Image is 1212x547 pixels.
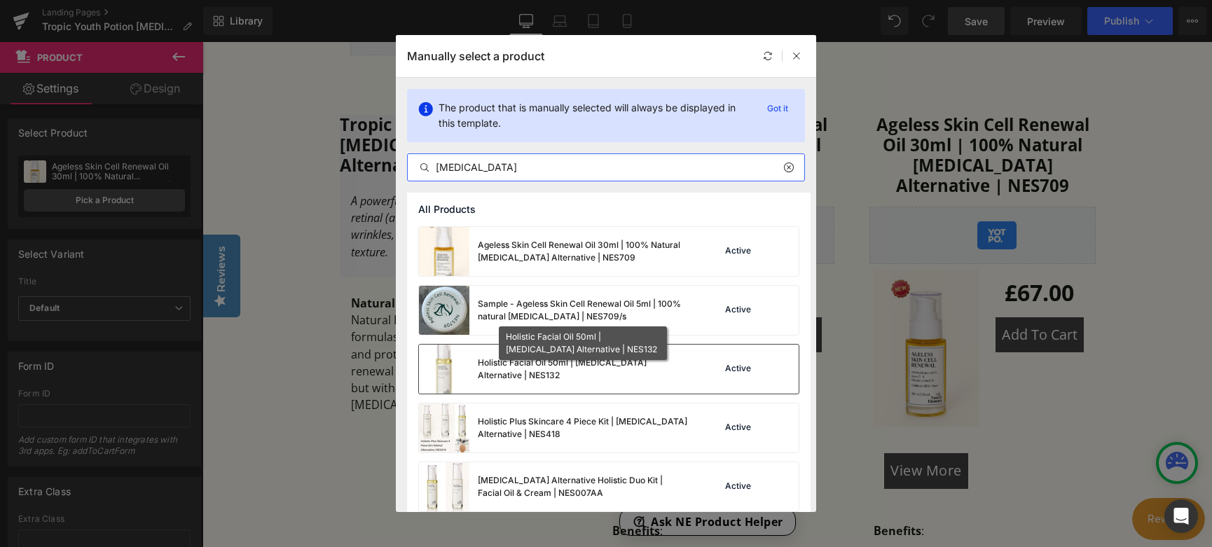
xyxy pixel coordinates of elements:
img: Ageless Skin Cell Renewal Oil 30ml | 100% Natural Retinol Alternative | NES709 [410,227,515,385]
span: £67.00 [541,227,610,275]
div: : [671,480,900,497]
span: Add To Cart [537,283,613,302]
div: Natural Elements has 100% natural formulas designed to nourish, moisturise, and protect the skin, p [149,270,378,372]
a: Ageless Skin Cell Renewal Oil 30ml | 100% Natural [MEDICAL_DATA] Alternative | NES709 [406,73,632,153]
input: Search products [408,159,804,176]
span: View More [688,419,759,438]
div: Active [722,422,754,434]
div: Holistic Facial Oil 50ml | [MEDICAL_DATA] Alternative | NES132 [499,326,667,360]
p: Got it [762,100,794,117]
div: Open Intercom Messenger [1164,499,1198,533]
div: All Products [407,193,811,226]
span: irritation from synthetic [MEDICAL_DATA]. [149,338,374,371]
a: View More [682,411,766,447]
div: Active [722,305,754,316]
img: product-img [419,286,469,335]
img: product-img [419,403,469,452]
div: Ageless Skin Cell Renewal Oil 30ml | 100% Natural [MEDICAL_DATA] Alternative | NES709 [478,239,688,264]
span: £67.00 [802,227,872,275]
div: Active [722,246,754,257]
h3: Tropic Youth Potion [MEDICAL_DATA] Complex Alternative [137,73,378,133]
p: Manually select a product [407,49,544,63]
div: Holistic Facial Oil 50ml | [MEDICAL_DATA] Alternative | NES132 [478,356,688,382]
div: : [410,480,639,497]
img: product-img [419,227,469,276]
div: [MEDICAL_DATA] Alternative Holistic Duo Kit | Facial Oil & Cream | NES007AA [478,474,688,499]
div: Active [722,363,754,375]
b: Natural Elements Skincare [149,254,301,269]
iframe: Button to open loyalty program pop-up [930,456,1003,498]
img: product-img [419,462,469,511]
span: View More [427,419,498,438]
i: A powerful anti-ageing serum formulated with retinal (a form of vitamin A) to smooth wrinkles, bo... [149,151,377,218]
strong: Benefits [410,481,457,497]
div: Holistic Plus Skincare 4 Piece Kit | [MEDICAL_DATA] Alternative | NES418 [478,415,688,441]
div: Active [722,481,754,492]
img: Ageless Skin Cell Renewal Oil 30ml | 100% Natural Retinol Alternative | NES709 [671,227,776,385]
p: The product that is manually selected will always be displayed in this template. [439,100,750,131]
span: Add To Cart [799,283,875,302]
a: Ageless Skin Cell Renewal Oil 30ml | 100% Natural [MEDICAL_DATA] Alternative | NES709 [667,73,893,153]
img: product-img [419,345,469,394]
div: Sample - Ageless Skin Cell Renewal Oil 5ml | 100% natural [MEDICAL_DATA] | NES709/s [478,298,688,323]
button: Add To Cart [793,275,881,311]
a: View More [420,411,504,447]
button: Add To Cart [531,275,619,311]
strong: Benefits [671,481,719,497]
span: romote skin cell renewal for fresher, younger-looking skin, but without risk of [149,305,371,354]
